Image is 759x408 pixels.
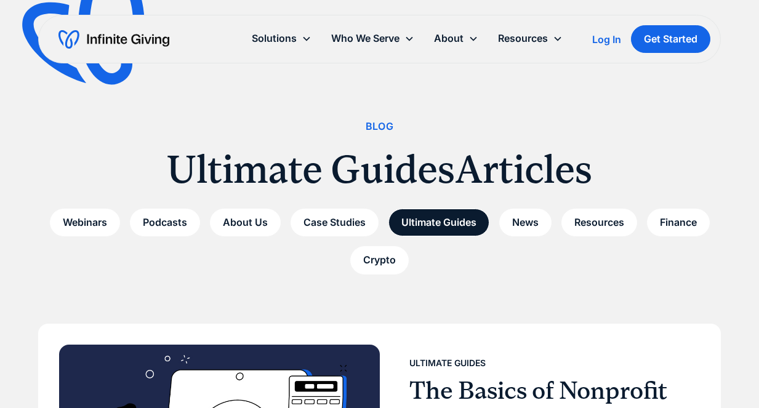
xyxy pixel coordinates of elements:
div: Solutions [242,25,321,52]
a: Finance [647,209,710,236]
a: News [499,209,552,236]
div: Resources [498,30,548,47]
div: About [434,30,464,47]
h1: Articles [455,145,592,194]
div: Ultimate Guides [409,356,486,370]
h1: Ultimate Guides [167,145,455,194]
div: Solutions [252,30,297,47]
a: Log In [592,32,621,47]
a: Webinars [50,209,120,236]
a: Get Started [631,25,710,53]
div: Who We Serve [321,25,424,52]
a: Resources [561,209,637,236]
div: Log In [592,34,621,44]
div: Who We Serve [331,30,400,47]
a: Podcasts [130,209,200,236]
a: About Us [210,209,281,236]
a: Case Studies [291,209,379,236]
a: Crypto [350,246,409,274]
div: Resources [488,25,572,52]
a: home [58,30,169,49]
div: Blog [366,118,394,135]
div: About [424,25,488,52]
a: Ultimate Guides [388,209,489,236]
